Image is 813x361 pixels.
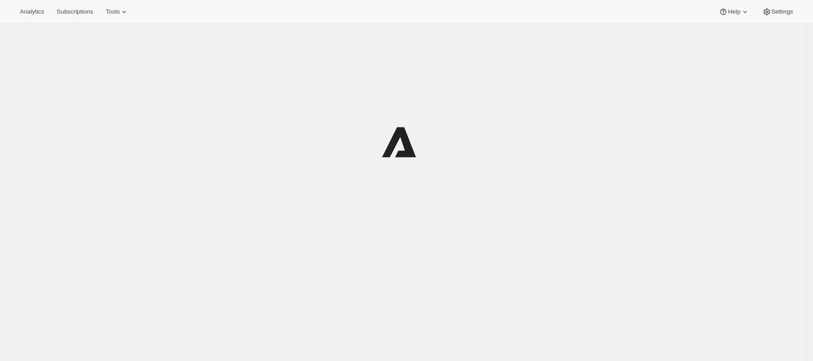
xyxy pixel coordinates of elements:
[51,5,98,18] button: Subscriptions
[57,8,93,15] span: Subscriptions
[713,5,755,18] button: Help
[106,8,120,15] span: Tools
[100,5,134,18] button: Tools
[20,8,44,15] span: Analytics
[15,5,49,18] button: Analytics
[757,5,798,18] button: Settings
[771,8,793,15] span: Settings
[728,8,740,15] span: Help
